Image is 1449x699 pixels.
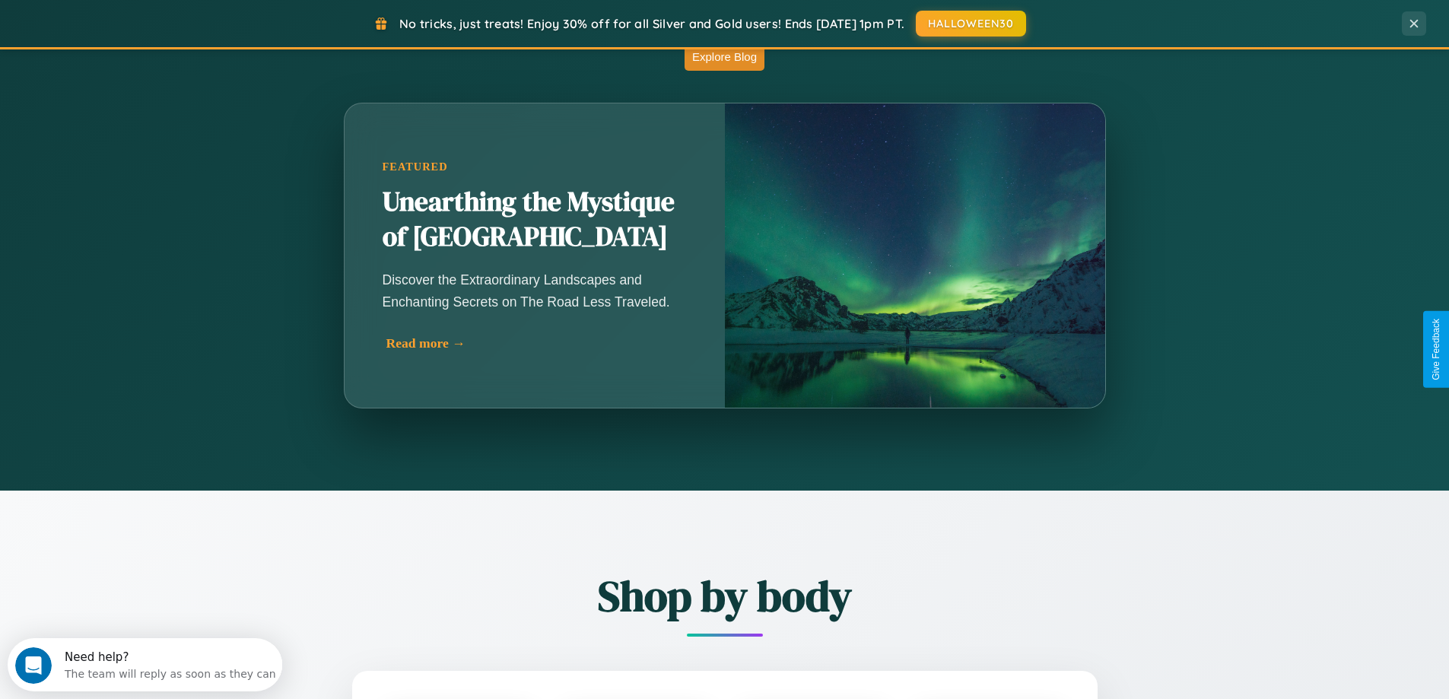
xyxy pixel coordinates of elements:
[383,269,687,312] p: Discover the Extraordinary Landscapes and Enchanting Secrets on The Road Less Traveled.
[57,13,269,25] div: Need help?
[399,16,904,31] span: No tricks, just treats! Enjoy 30% off for all Silver and Gold users! Ends [DATE] 1pm PT.
[8,638,282,691] iframe: Intercom live chat discovery launcher
[383,160,687,173] div: Featured
[269,567,1181,625] h2: Shop by body
[685,43,764,71] button: Explore Blog
[386,335,691,351] div: Read more →
[6,6,283,48] div: Open Intercom Messenger
[1431,319,1441,380] div: Give Feedback
[383,185,687,255] h2: Unearthing the Mystique of [GEOGRAPHIC_DATA]
[15,647,52,684] iframe: Intercom live chat
[916,11,1026,37] button: HALLOWEEN30
[57,25,269,41] div: The team will reply as soon as they can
